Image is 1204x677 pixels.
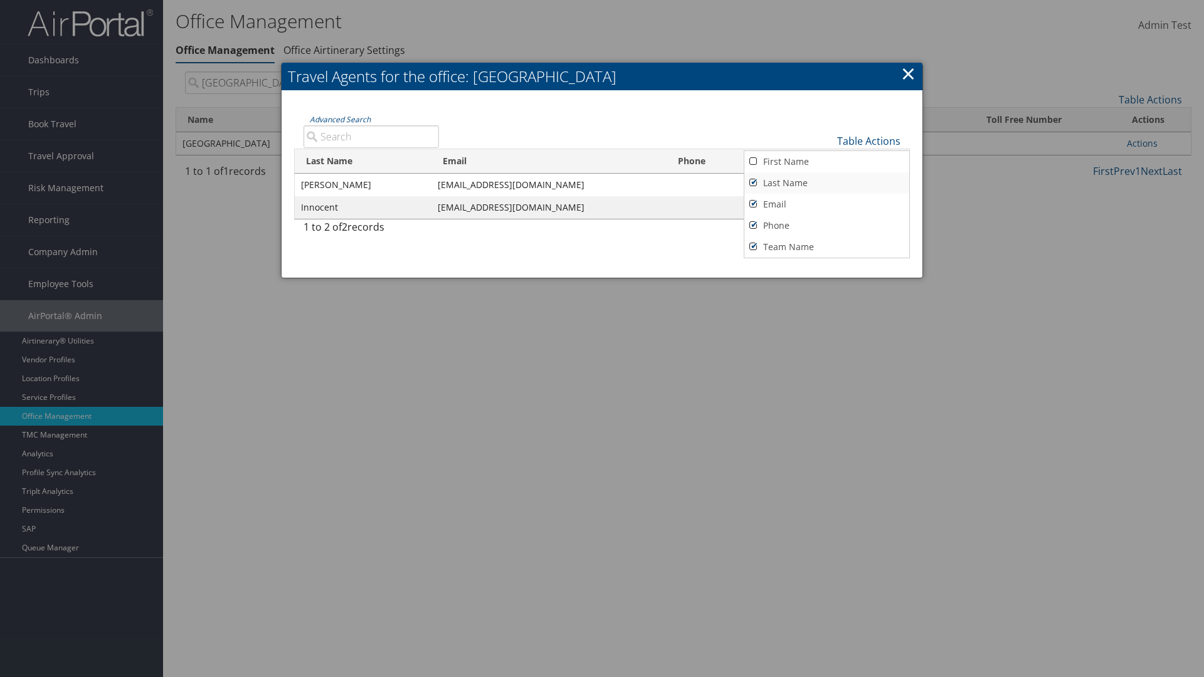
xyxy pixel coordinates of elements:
[342,220,347,234] span: 2
[431,149,667,174] th: Email: activate to sort column ascending
[744,172,909,194] a: Last Name
[304,125,439,148] input: Advanced Search
[744,194,909,215] a: Email
[310,114,371,125] a: Advanced Search
[295,174,431,196] td: [PERSON_NAME]
[295,196,431,219] td: Innocent
[759,149,909,174] th: Team Name: activate to sort column ascending
[744,151,909,172] a: First Name
[744,236,909,258] a: Team Name
[837,134,900,148] a: Table Actions
[431,196,667,219] td: [EMAIL_ADDRESS][DOMAIN_NAME]
[282,63,922,90] h2: Travel Agents for the office: [GEOGRAPHIC_DATA]
[304,219,439,241] div: 1 to 2 of records
[667,149,759,174] th: Phone: activate to sort column ascending
[901,61,916,86] a: ×
[431,174,667,196] td: [EMAIL_ADDRESS][DOMAIN_NAME]
[744,215,909,236] a: Phone
[295,149,431,174] th: Last Name: activate to sort column ascending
